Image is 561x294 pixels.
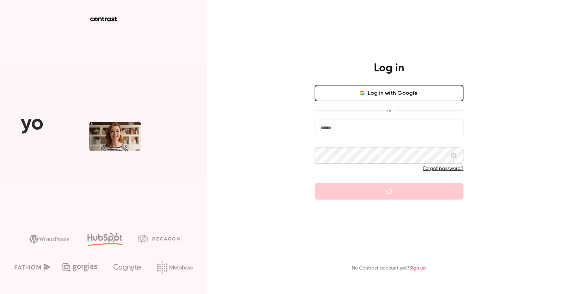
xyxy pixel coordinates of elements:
[423,166,463,171] a: Forgot password?
[384,107,395,114] span: or
[138,235,180,242] img: decagon
[409,266,426,271] a: Sign up
[374,61,404,75] h4: Log in
[315,85,463,101] button: Log in with Google
[352,265,426,272] p: No Contrast account yet?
